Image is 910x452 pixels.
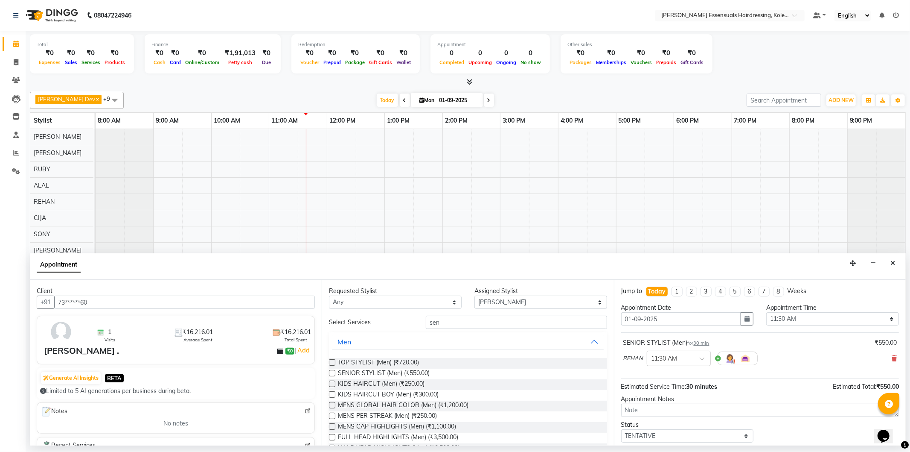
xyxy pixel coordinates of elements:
input: 2025-09-01 [437,94,480,107]
b: 08047224946 [94,3,131,27]
span: Gift Cards [367,59,394,65]
span: | [294,345,311,355]
span: Completed [437,59,466,65]
div: 0 [494,48,518,58]
span: Average Spent [183,337,212,343]
a: 11:00 AM [269,114,300,127]
input: Search by service name [426,316,607,329]
span: No show [518,59,543,65]
div: ₹0 [168,48,183,58]
div: ₹0 [298,48,321,58]
a: 8:00 AM [96,114,123,127]
div: ₹0 [151,48,168,58]
a: 5:00 PM [616,114,643,127]
span: [PERSON_NAME] [34,133,81,141]
span: [PERSON_NAME] Dev [38,96,95,103]
div: ₹0 [654,48,678,58]
iframe: chat widget [874,418,901,443]
div: Today [648,287,666,296]
div: Limited to 5 AI generations per business during beta. [40,387,311,396]
span: [PERSON_NAME] [34,149,81,157]
span: KIDS HAIRCUT (Men) (₹250.00) [338,379,424,390]
input: Search by Name/Mobile/Email/Code [54,296,315,309]
span: Expenses [37,59,63,65]
div: ₹0 [394,48,413,58]
span: Total Spent [285,337,307,343]
a: 1:00 PM [385,114,412,127]
div: 0 [437,48,466,58]
div: Appointment [437,41,543,48]
div: Weeks [788,287,807,296]
a: 6:00 PM [674,114,701,127]
span: No notes [163,419,188,428]
div: ₹0 [102,48,127,58]
span: MENS GLOBAL HAIR COLOR (Men) (₹1,200.00) [338,401,468,411]
span: ₹0 [285,348,294,355]
li: 5 [730,287,741,296]
a: 9:00 PM [848,114,875,127]
li: 8 [773,287,784,296]
a: x [95,96,99,103]
span: Gift Cards [678,59,706,65]
span: Stylist [34,117,52,124]
span: SENIOR STYLIST (Men) (₹550.00) [338,369,430,379]
span: REHAN [623,354,643,363]
div: ₹0 [628,48,654,58]
span: Notes [41,406,67,417]
div: ₹1,91,013 [221,48,259,58]
li: 1 [672,287,683,296]
button: +91 [37,296,55,309]
span: Vouchers [628,59,654,65]
span: KIDS HAIRCUT BOY (Men) (₹300.00) [338,390,439,401]
span: Today [377,94,398,107]
span: Sales [63,59,79,65]
div: Client [37,287,315,296]
li: 7 [759,287,770,296]
div: Other sales [567,41,706,48]
a: 9:00 AM [154,114,181,127]
span: Package [343,59,367,65]
button: Men [332,334,603,349]
span: Petty cash [226,59,254,65]
div: Select Services [323,318,419,327]
a: 8:00 PM [790,114,817,127]
span: [PERSON_NAME] [34,247,81,254]
span: Mon [418,97,437,103]
div: ₹0 [343,48,367,58]
a: Add [296,345,311,355]
div: ₹0 [79,48,102,58]
span: Prepaid [321,59,343,65]
span: FULL HEAD HIGHLIGHTS (Men) (₹3,500.00) [338,433,458,443]
input: yyyy-mm-dd [621,312,741,326]
span: Recent Services [41,441,96,451]
div: ₹0 [63,48,79,58]
span: Cash [151,59,168,65]
div: Men [337,337,351,347]
a: 4:00 PM [558,114,585,127]
img: avatar [49,320,73,344]
span: ALAL [34,182,49,189]
span: Services [79,59,102,65]
div: 0 [518,48,543,58]
div: Status [621,420,754,429]
div: [PERSON_NAME] . [44,344,119,357]
a: 3:00 PM [500,114,527,127]
img: logo [22,3,80,27]
span: 1 [108,328,111,337]
li: 4 [715,287,726,296]
span: Packages [567,59,594,65]
li: 6 [744,287,755,296]
div: Jump to [621,287,643,296]
span: REHAN [34,198,55,205]
div: SENIOR STYLIST (Men) [623,338,709,347]
span: ₹550.00 [876,383,899,390]
button: ADD NEW [826,94,856,106]
a: 7:00 PM [732,114,759,127]
span: Estimated Total: [833,383,876,390]
span: ₹16,216.01 [281,328,311,337]
div: Assigned Stylist [474,287,607,296]
img: Interior.png [740,353,750,364]
span: Card [168,59,183,65]
span: MENS CAP HIGHLIGHTS (Men) (₹1,100.00) [338,422,456,433]
div: ₹0 [367,48,394,58]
